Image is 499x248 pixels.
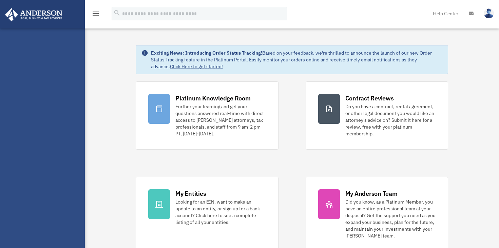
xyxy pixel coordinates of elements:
div: My Entities [175,189,206,198]
div: Looking for an EIN, want to make an update to an entity, or sign up for a bank account? Click her... [175,198,266,226]
a: menu [92,12,100,18]
div: My Anderson Team [345,189,398,198]
div: Do you have a contract, rental agreement, or other legal document you would like an attorney's ad... [345,103,436,137]
a: Platinum Knowledge Room Further your learning and get your questions answered real-time with dire... [136,81,278,150]
div: Did you know, as a Platinum Member, you have an entire professional team at your disposal? Get th... [345,198,436,239]
div: Platinum Knowledge Room [175,94,251,102]
i: search [113,9,121,17]
img: User Pic [484,8,494,18]
a: Contract Reviews Do you have a contract, rental agreement, or other legal document you would like... [306,81,448,150]
i: menu [92,9,100,18]
strong: Exciting News: Introducing Order Status Tracking! [151,50,262,56]
div: Further your learning and get your questions answered real-time with direct access to [PERSON_NAM... [175,103,266,137]
a: Click Here to get started! [170,63,223,70]
img: Anderson Advisors Platinum Portal [3,8,64,21]
div: Based on your feedback, we're thrilled to announce the launch of our new Order Status Tracking fe... [151,50,442,70]
div: Contract Reviews [345,94,394,102]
